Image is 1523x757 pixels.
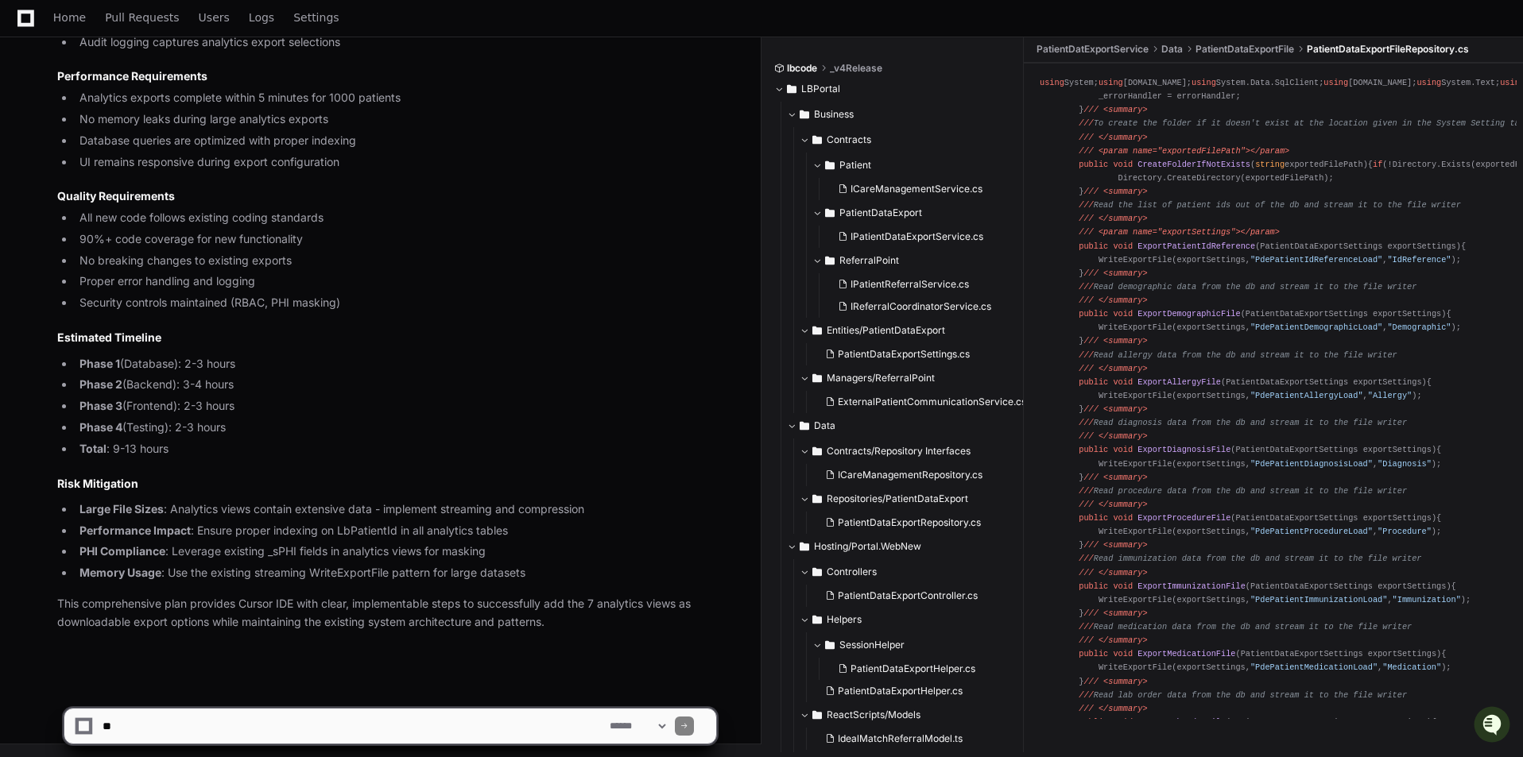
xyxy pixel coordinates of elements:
span: PatientDataExportSettings.cs [838,348,970,361]
span: void [1113,581,1133,591]
span: public [1079,241,1108,251]
span: using [1040,78,1064,87]
span: </param> [1241,228,1280,238]
li: Audit logging captures analytics export selections [75,33,716,52]
span: using [1416,78,1441,87]
span: /// [1083,404,1098,414]
li: (Testing): 2-3 hours [75,419,716,437]
span: /// [1079,119,1093,129]
li: Proper error handling and logging [75,272,716,291]
span: "IdReference" [1387,255,1451,265]
span: Helpers [827,613,862,626]
span: PatientDataExportSettings exportSettings [1236,446,1432,455]
button: Contracts [800,127,1036,153]
span: /// [1079,432,1093,442]
span: Repositories/PatientDataExport [827,492,968,505]
span: Controllers [827,566,877,578]
span: /// [1083,187,1098,196]
button: IPatientDataExportService.cs [831,226,1026,248]
span: [DATE] [141,256,173,268]
button: Hosting/Portal.WebNew [787,534,1025,559]
li: All new code follows existing coding standards [75,209,716,227]
li: : Ensure proper indexing on LbPatientId in all analytics tables [75,522,716,540]
li: Security controls maintained (RBAC, PHI masking) [75,294,716,312]
p: This comprehensive plan provides Cursor IDE with clear, implementable steps to successfully add t... [57,595,716,631]
span: </summary> [1099,295,1148,305]
button: ICareManagementRepository.cs [819,464,1015,486]
span: /// [1079,133,1093,142]
span: ( ) [1079,581,1451,591]
span: ( ) [1079,446,1436,455]
span: Data [1161,43,1183,56]
button: PatientDataExportRepository.cs [819,512,1015,534]
span: Managers/ReferralPoint [827,372,935,384]
li: : Use the existing streaming WriteExportFile pattern for large datasets [75,564,716,582]
span: /// [1079,282,1093,292]
span: IPatientDataExportService.cs [851,230,983,243]
img: 1756235613930-3d25f9e4-fa56-45dd-b3ad-e072dfbd1548 [16,118,45,147]
span: public [1079,581,1108,591]
div: Past conversations [16,173,107,186]
span: "Demographic" [1387,323,1451,333]
span: string [1255,160,1285,169]
span: Read allergy data from the db and stream it to the file writer [1079,350,1397,360]
span: /// [1079,228,1093,238]
span: </summary> [1099,214,1148,224]
span: /// [1079,500,1093,509]
span: "Procedure" [1378,527,1432,537]
button: Business [787,102,1025,127]
span: /// [1079,350,1093,360]
span: [PERSON_NAME] [49,213,129,226]
span: SessionHelper [839,639,905,651]
svg: Directory [812,442,822,461]
span: Patient [839,159,871,172]
span: Read medication data from the db and stream it to the file writer [1079,622,1412,631]
li: No breaking changes to existing exports [75,252,716,270]
li: 90%+ code coverage for new functionality [75,230,716,249]
span: /// [1083,608,1098,618]
span: /// [1079,419,1093,428]
span: ( ) [1079,513,1436,523]
svg: Directory [812,130,822,149]
span: PatientDataExportSettings exportSettings [1246,310,1441,319]
span: _v4Release [830,62,882,75]
span: PatientDataExportSettings exportSettings [1236,513,1432,523]
svg: Directory [812,610,822,629]
span: public [1079,377,1108,387]
iframe: Open customer support [1472,705,1515,747]
div: Start new chat [72,118,261,134]
span: /// [1079,295,1093,305]
span: ExportPatientIdReference [1137,241,1255,251]
span: PatientDataExportSettings exportSettings [1260,241,1455,251]
span: "PdePatientDiagnosisLoad" [1250,459,1373,469]
button: PatientDataExportHelper.cs [831,658,1015,680]
strong: Performance Impact [79,523,191,537]
span: PatientDataExportFileRepository.cs [1307,43,1469,56]
span: <summary> [1103,473,1147,482]
span: ExportAllergyFile [1137,377,1221,387]
h3: Quality Requirements [57,188,716,204]
span: "Immunization" [1393,595,1461,604]
span: ExportImmunizationFile [1137,581,1246,591]
span: /// [1083,473,1098,482]
button: See all [246,170,289,189]
strong: Phase 1 [79,357,120,370]
strong: Phase 2 [79,377,122,391]
span: LBPortal [801,83,840,95]
button: IReferralCoordinatorService.cs [831,295,1026,318]
button: SessionHelper [812,632,1025,658]
span: Users [199,13,230,22]
span: Read the list of patient ids out of the db and stream it to the file writer [1079,201,1461,210]
span: /// [1079,214,1093,224]
span: Read diagnosis data from the db and stream it to the file writer [1079,419,1407,428]
svg: Directory [825,156,835,175]
span: Contracts [827,133,871,146]
span: /// [1083,337,1098,346]
h2: Estimated Timeline [57,330,716,346]
span: PatientDataExportHelper.cs [851,662,975,675]
button: LBPortal [774,76,1012,102]
button: PatientDataExportSettings.cs [819,343,1026,365]
span: [PERSON_NAME] [49,256,129,268]
strong: Phase 4 [79,420,122,434]
span: "Allergy" [1368,391,1412,400]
